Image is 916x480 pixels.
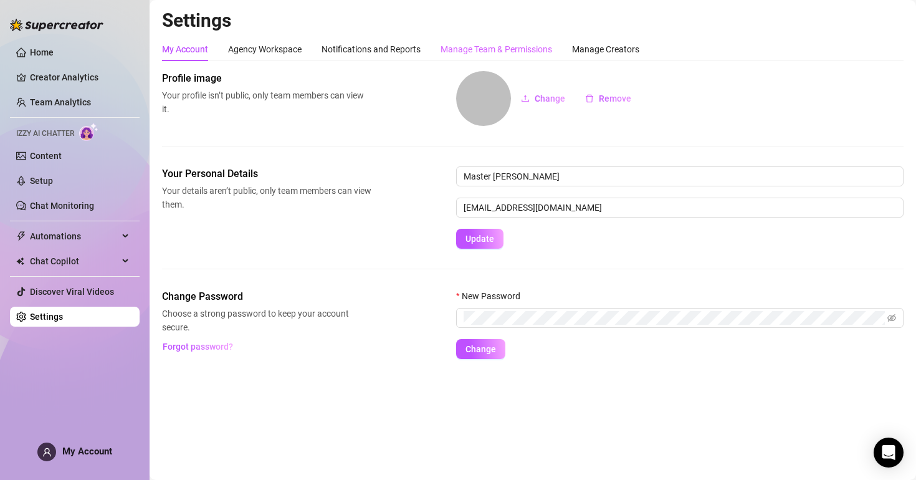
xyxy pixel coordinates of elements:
[30,151,62,161] a: Content
[62,446,112,457] span: My Account
[228,42,302,56] div: Agency Workspace
[456,229,503,249] button: Update
[521,94,530,103] span: upload
[30,312,63,322] a: Settings
[79,123,98,141] img: AI Chatter
[456,198,904,218] input: Enter new email
[30,176,53,186] a: Setup
[162,307,371,334] span: Choose a strong password to keep your account secure.
[162,337,233,357] button: Forgot password?
[163,342,233,352] span: Forgot password?
[10,19,103,31] img: logo-BBDzfeDw.svg
[599,94,631,103] span: Remove
[42,448,52,457] span: user
[464,311,885,325] input: New Password
[322,42,421,56] div: Notifications and Reports
[456,289,528,303] label: New Password
[30,97,91,107] a: Team Analytics
[575,89,641,108] button: Remove
[162,89,371,116] span: Your profile isn’t public, only team members can view it.
[30,67,130,87] a: Creator Analytics
[585,94,594,103] span: delete
[465,344,496,354] span: Change
[16,231,26,241] span: thunderbolt
[874,438,904,468] div: Open Intercom Messenger
[572,42,639,56] div: Manage Creators
[441,42,552,56] div: Manage Team & Permissions
[30,287,114,297] a: Discover Viral Videos
[16,128,74,140] span: Izzy AI Chatter
[456,339,505,359] button: Change
[465,234,494,244] span: Update
[535,94,565,103] span: Change
[30,201,94,211] a: Chat Monitoring
[456,166,904,186] input: Enter name
[162,9,904,32] h2: Settings
[162,71,371,86] span: Profile image
[162,184,371,211] span: Your details aren’t public, only team members can view them.
[30,226,118,246] span: Automations
[511,89,575,108] button: Change
[162,42,208,56] div: My Account
[30,251,118,271] span: Chat Copilot
[162,166,371,181] span: Your Personal Details
[162,289,371,304] span: Change Password
[30,47,54,57] a: Home
[16,257,24,266] img: Chat Copilot
[887,314,896,322] span: eye-invisible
